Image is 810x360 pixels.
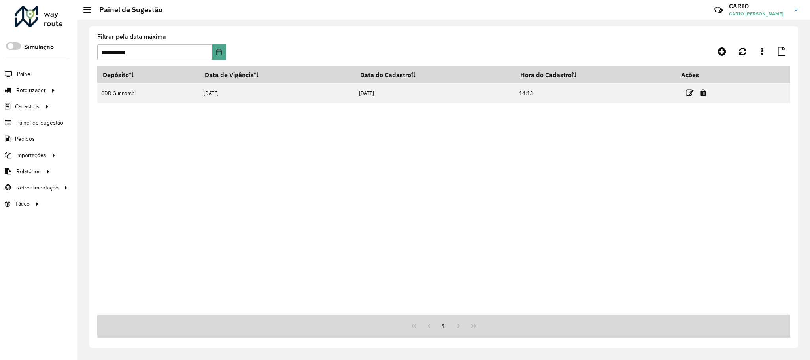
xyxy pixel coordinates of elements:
span: Roteirizador [16,86,46,95]
td: [DATE] [199,83,355,103]
th: Hora do Cadastro [515,66,676,83]
th: Depósito [97,66,199,83]
span: Pedidos [15,135,35,143]
td: 14:13 [515,83,676,103]
span: Tático [15,200,30,208]
span: Painel de Sugestão [16,119,63,127]
td: CDD Guanambi [97,83,199,103]
button: Choose Date [212,44,226,60]
th: Data do Cadastro [355,66,515,83]
span: Cadastros [15,102,40,111]
span: Importações [16,151,46,159]
label: Simulação [24,42,54,52]
td: [DATE] [355,83,515,103]
h2: Painel de Sugestão [91,6,162,14]
th: Data de Vigência [199,66,355,83]
h3: CARIO [729,2,788,10]
span: Retroalimentação [16,184,59,192]
a: Editar [686,87,694,98]
label: Filtrar pela data máxima [97,32,166,42]
a: Excluir [700,87,706,98]
th: Ações [676,66,723,83]
span: Painel [17,70,32,78]
a: Contato Rápido [710,2,727,19]
span: CARIO [PERSON_NAME] [729,10,788,17]
span: Relatórios [16,167,41,176]
button: 1 [436,318,451,333]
